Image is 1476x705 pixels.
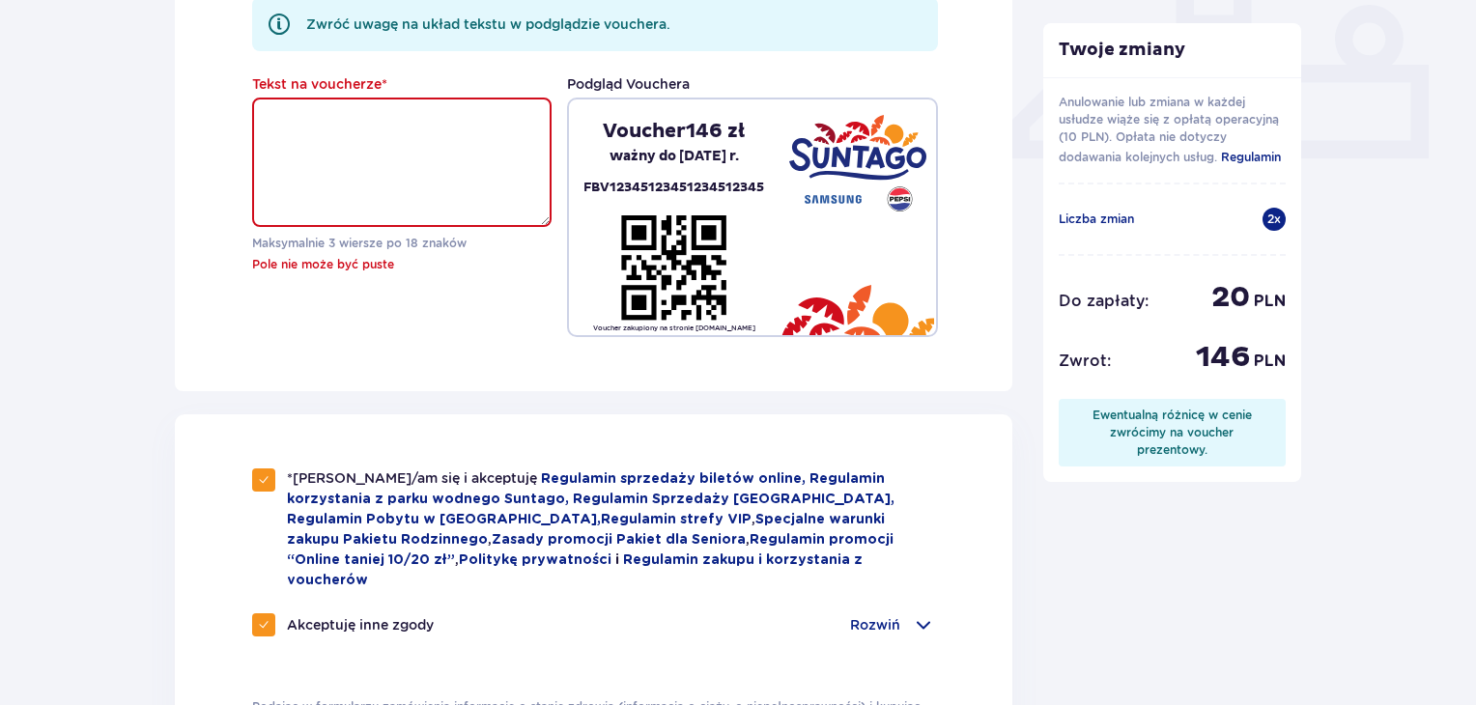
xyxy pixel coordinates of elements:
label: Tekst na voucherze * [252,74,387,94]
p: Anulowanie lub zmiana w każdej usłudze wiąże się z opłatą operacyjną (10 PLN). Opłata nie dotyczy... [1059,94,1287,167]
a: Regulamin [1221,146,1281,167]
span: *[PERSON_NAME]/am się i akceptuję [287,470,541,486]
p: Liczba zmian [1059,211,1134,228]
p: Voucher 146 zł [603,119,745,144]
p: Zwrot : [1059,351,1111,372]
p: Maksymalnie 3 wiersze po 18 znaków [252,235,552,252]
p: Akceptuję inne zgody [287,615,434,634]
p: PLN [1254,351,1286,372]
p: Do zapłaty : [1059,291,1149,312]
span: Regulamin [1221,150,1281,164]
p: 20 [1211,279,1250,316]
p: Twoje zmiany [1043,39,1302,62]
a: Zasady promocji Pakiet dla Seniora [492,533,746,547]
div: Ewentualną różnicę w cenie zwrócimy na voucher prezentowy. [1074,407,1271,459]
p: Pole nie może być puste [252,256,552,273]
p: Zwróć uwagę na układ tekstu w podglądzie vouchera. [306,14,670,34]
a: Regulamin Pobytu w [GEOGRAPHIC_DATA], [287,513,601,526]
p: ważny do [DATE] r. [610,144,739,169]
div: 2 x [1263,208,1286,231]
a: Regulamin strefy VIP [601,513,752,526]
p: PLN [1254,291,1286,312]
span: i [615,553,623,567]
p: 146 [1196,339,1250,376]
p: Podgląd Vouchera [567,74,690,94]
a: Regulamin Sprzedaży [GEOGRAPHIC_DATA], [573,493,894,506]
p: Voucher zakupiony na stronie [DOMAIN_NAME] [593,324,755,333]
p: , , , , [287,468,935,590]
img: Suntago - Samsung - Pepsi [789,115,926,211]
a: Politykę prywatności [459,553,611,567]
p: FBV12345123451234512345 [583,177,764,199]
p: Rozwiń [850,615,900,634]
a: Regulamin sprzedaży biletów online, [541,472,809,486]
